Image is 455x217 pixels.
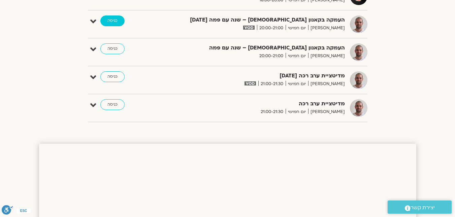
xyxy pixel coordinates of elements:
[243,26,254,30] img: vodicon
[180,71,345,80] strong: מדיטציית ערב רכה [DATE]
[308,80,345,87] span: [PERSON_NAME]
[388,201,452,214] a: יצירת קשר
[100,99,125,110] a: כניסה
[180,99,345,108] strong: מדיטציית ערב רכה
[286,52,308,60] span: יום חמישי
[100,43,125,54] a: כניסה
[180,43,345,52] strong: העמקה בקאנון [DEMOGRAPHIC_DATA] – שנה עם פמה
[308,108,345,115] span: [PERSON_NAME]
[308,25,345,32] span: [PERSON_NAME]
[258,108,286,115] span: 21:00-21:30
[245,81,256,85] img: vodicon
[286,108,308,115] span: יום חמישי
[286,25,308,32] span: יום חמישי
[286,80,308,87] span: יום חמישי
[308,52,345,60] span: [PERSON_NAME]
[411,203,435,212] span: יצירת קשר
[100,15,125,26] a: כניסה
[258,80,286,87] span: 21:00-21:30
[180,15,345,25] strong: העמקה בקאנון [DEMOGRAPHIC_DATA] – שנה עם פמה [DATE]
[257,25,286,32] span: 20:00-21:00
[257,52,286,60] span: 20:00-21:00
[100,71,125,82] a: כניסה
